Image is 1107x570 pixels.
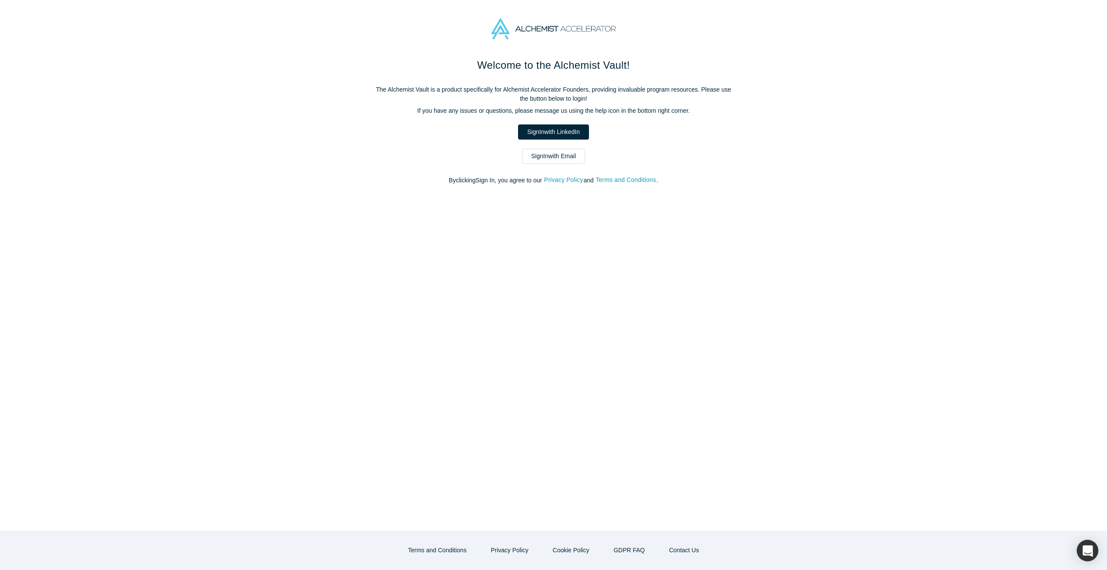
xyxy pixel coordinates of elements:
h1: Welcome to the Alchemist Vault! [372,57,735,73]
button: Privacy Policy [482,543,538,558]
button: Terms and Conditions [399,543,476,558]
a: SignInwith Email [522,149,585,164]
p: The Alchemist Vault is a product specifically for Alchemist Accelerator Founders, providing inval... [372,85,735,103]
p: By clicking Sign In , you agree to our and . [372,176,735,185]
button: Contact Us [660,543,708,558]
button: Cookie Policy [544,543,598,558]
p: If you have any issues or questions, please message us using the help icon in the bottom right co... [372,106,735,115]
a: GDPR FAQ [605,543,654,558]
a: SignInwith LinkedIn [518,124,589,140]
button: Privacy Policy [544,175,583,185]
img: Alchemist Accelerator Logo [491,18,616,39]
button: Terms and Conditions [595,175,657,185]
